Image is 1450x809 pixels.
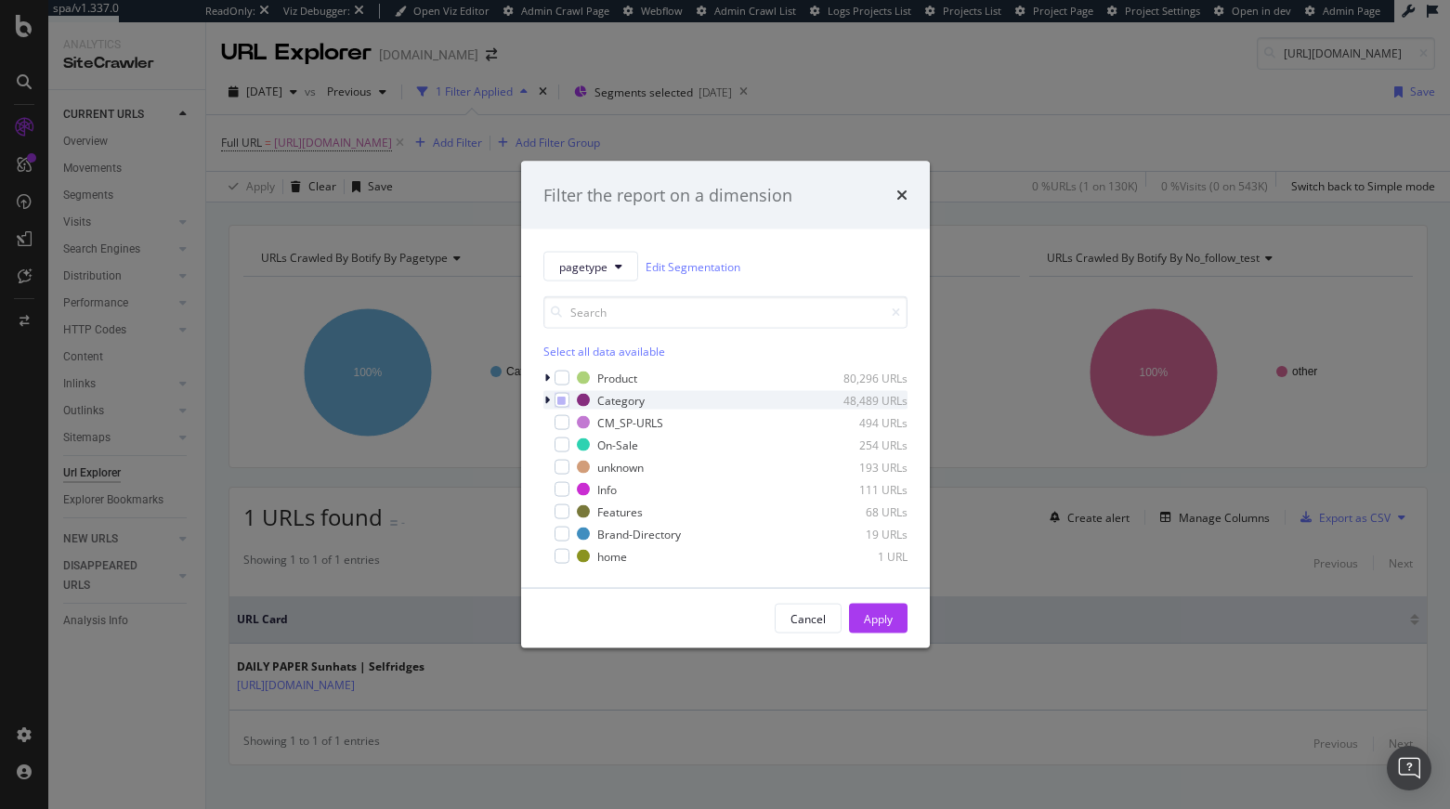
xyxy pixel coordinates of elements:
div: CM_SP-URLS [597,414,663,430]
div: unknown [597,459,644,475]
div: 494 URLs [816,414,908,430]
div: Product [597,370,637,385]
div: times [896,183,908,207]
div: Info [597,481,617,497]
div: Open Intercom Messenger [1387,746,1431,790]
div: Select all data available [543,344,908,359]
button: Apply [849,604,908,633]
div: Category [597,392,645,408]
div: Filter the report on a dimension [543,183,792,207]
div: 193 URLs [816,459,908,475]
div: 80,296 URLs [816,370,908,385]
div: Brand-Directory [597,526,681,542]
div: 1 URL [816,548,908,564]
div: modal [521,161,930,648]
a: Edit Segmentation [646,256,740,276]
div: Features [597,503,643,519]
div: 68 URLs [816,503,908,519]
span: pagetype [559,258,607,274]
div: 111 URLs [816,481,908,497]
div: On-Sale [597,437,638,452]
button: pagetype [543,252,638,281]
div: 254 URLs [816,437,908,452]
input: Search [543,296,908,329]
div: home [597,548,627,564]
div: Apply [864,610,893,626]
div: Cancel [790,610,826,626]
div: 19 URLs [816,526,908,542]
button: Cancel [775,604,842,633]
div: 48,489 URLs [816,392,908,408]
